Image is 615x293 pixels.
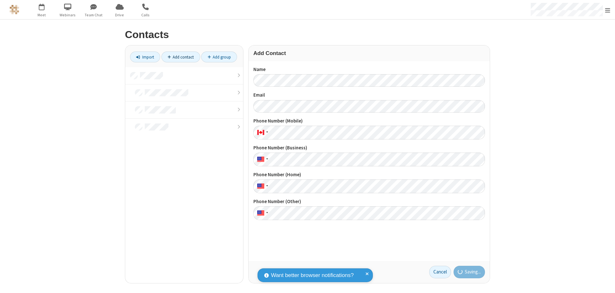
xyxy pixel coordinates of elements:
[10,5,19,14] img: QA Selenium DO NOT DELETE OR CHANGE
[56,12,80,18] span: Webinars
[253,126,270,139] div: Canada: + 1
[253,171,485,178] label: Phone Number (Home)
[253,153,270,166] div: United States: + 1
[161,51,200,62] a: Add contact
[125,29,490,40] h2: Contacts
[30,12,54,18] span: Meet
[454,266,485,279] button: Saving...
[253,179,270,193] div: United States: + 1
[253,66,485,73] label: Name
[253,206,270,220] div: United States: + 1
[271,271,354,280] span: Want better browser notifications?
[201,51,237,62] a: Add group
[429,266,451,279] a: Cancel
[253,198,485,205] label: Phone Number (Other)
[253,50,485,56] h3: Add Contact
[253,91,485,99] label: Email
[134,12,158,18] span: Calls
[130,51,160,62] a: Import
[253,117,485,125] label: Phone Number (Mobile)
[82,12,106,18] span: Team Chat
[108,12,132,18] span: Drive
[253,144,485,152] label: Phone Number (Business)
[465,268,481,276] span: Saving...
